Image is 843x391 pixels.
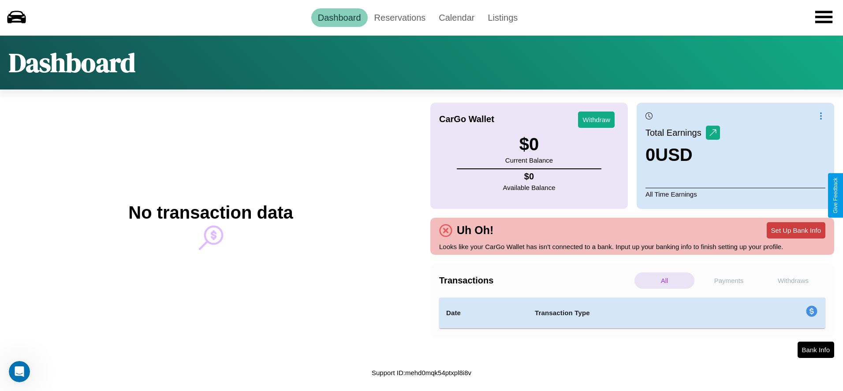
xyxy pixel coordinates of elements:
[439,276,632,286] h4: Transactions
[439,241,825,253] p: Looks like your CarGo Wallet has isn't connected to a bank. Input up your banking info to finish ...
[763,272,823,289] p: Withdraws
[578,112,615,128] button: Withdraw
[634,272,694,289] p: All
[452,224,498,237] h4: Uh Oh!
[645,188,825,200] p: All Time Earnings
[503,171,556,182] h4: $ 0
[798,342,834,358] button: Bank Info
[699,272,759,289] p: Payments
[767,222,825,238] button: Set Up Bank Info
[481,8,524,27] a: Listings
[439,114,494,124] h4: CarGo Wallet
[9,361,30,382] iframe: Intercom live chat
[368,8,433,27] a: Reservations
[9,45,135,81] h1: Dashboard
[503,182,556,194] p: Available Balance
[432,8,481,27] a: Calendar
[446,308,521,318] h4: Date
[505,134,553,154] h3: $ 0
[505,154,553,166] p: Current Balance
[535,308,734,318] h4: Transaction Type
[645,145,720,165] h3: 0 USD
[832,178,839,213] div: Give Feedback
[372,367,471,379] p: Support ID: mehd0mqk54ptxpl8i8v
[128,203,293,223] h2: No transaction data
[311,8,368,27] a: Dashboard
[439,298,825,328] table: simple table
[645,125,706,141] p: Total Earnings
